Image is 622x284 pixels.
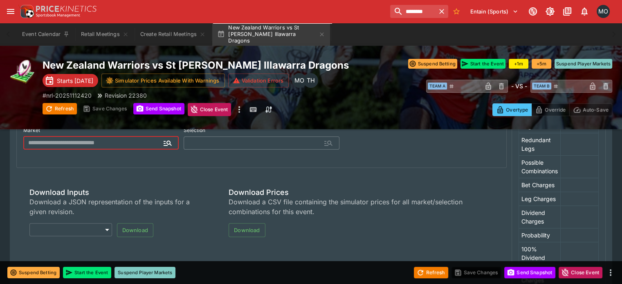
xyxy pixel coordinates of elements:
button: Documentation [560,4,575,19]
button: Close Event [188,103,231,116]
img: Sportsbook Management [36,13,80,17]
span: Download a JSON representation of the inputs for a given revision. [29,197,199,217]
img: rugby_league.png [10,59,36,85]
span: Download Prices [229,188,494,197]
img: PriceKinetics [36,6,97,12]
td: Redundant Legs [519,133,560,155]
button: Auto-Save [569,103,612,116]
p: Auto-Save [583,105,609,114]
td: Dividend Charges [519,206,560,228]
label: Market [23,124,179,136]
button: Validation Errors [228,74,289,87]
button: Retail Meetings [76,23,133,46]
button: Matt Oliver [594,2,612,20]
button: Select Tenant [465,5,523,18]
button: +1m [509,59,528,69]
button: Start the Event [460,59,505,69]
button: Send Snapshot [133,103,184,114]
button: Send Snapshot [504,267,555,278]
span: Team B [532,83,551,89]
div: Matt Oliver [597,5,610,18]
button: Download [117,223,153,237]
button: Override [531,103,569,116]
button: open drawer [3,4,18,19]
p: Starts [DATE] [57,76,93,85]
button: Toggle light/dark mode [543,4,557,19]
button: Suspend Betting [408,59,457,69]
button: Notifications [577,4,592,19]
td: Probability [519,228,560,242]
button: Refresh [414,267,448,278]
h2: Copy To Clipboard [43,59,375,72]
button: more [234,103,244,116]
p: Copy To Clipboard [43,91,92,100]
button: Suspend Betting [7,267,60,278]
button: Simulator Prices Available With Warnings [101,74,225,87]
button: Refresh [43,103,77,114]
button: Suspend Player Markets [115,267,175,278]
button: Close Event [559,267,602,278]
button: +5m [532,59,551,69]
button: Download [229,223,265,237]
button: Overtype [492,103,532,116]
button: New Zealand Warriors vs St [PERSON_NAME] Illawarra Dragons [212,23,330,46]
p: Override [545,105,566,114]
p: Overtype [506,105,528,114]
td: Possible Combinations [519,155,560,178]
button: Start the Event [63,267,111,278]
div: Todd Henderson [303,73,318,88]
div: Matthew Oliver [292,73,307,88]
td: 100% Dividend [519,242,560,264]
span: Download Inputs [29,188,199,197]
span: Team A [428,83,447,89]
label: Selection [184,124,339,136]
h6: - VS - [511,82,527,90]
button: No Bookmarks [450,5,463,18]
button: more [606,268,615,277]
button: Suspend Player Markets [555,59,612,69]
button: Create Retail Meetings [135,23,211,46]
span: Download a CSV file containing the simulator prices for all market/selection combinations for thi... [229,197,494,217]
td: Bet Charges [519,178,560,192]
button: Open [160,136,175,150]
img: PriceKinetics Logo [18,3,34,20]
button: Event Calendar [17,23,74,46]
td: Leg Charges [519,192,560,206]
p: Revision 22380 [105,91,147,100]
input: search [390,5,435,18]
button: Connected to PK [525,4,540,19]
div: Start From [492,103,612,116]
